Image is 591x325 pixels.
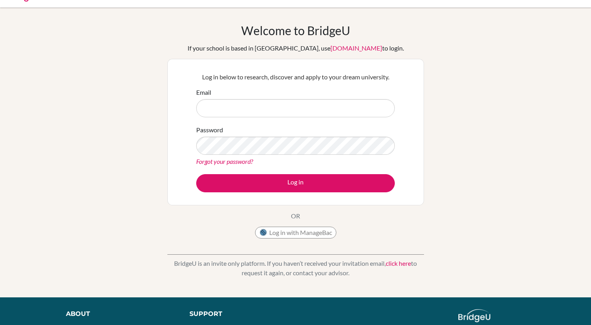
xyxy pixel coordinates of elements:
label: Email [196,88,211,97]
div: If your school is based in [GEOGRAPHIC_DATA], use to login. [188,43,404,53]
a: click here [386,259,411,267]
button: Log in [196,174,395,192]
h1: Welcome to BridgeU [241,23,350,38]
div: Support [189,309,287,319]
p: Log in below to research, discover and apply to your dream university. [196,72,395,82]
div: About [66,309,172,319]
p: OR [291,211,300,221]
label: Password [196,125,223,135]
img: logo_white@2x-f4f0deed5e89b7ecb1c2cc34c3e3d731f90f0f143d5ea2071677605dd97b5244.png [458,309,490,322]
button: Log in with ManageBac [255,227,336,239]
a: [DOMAIN_NAME] [330,44,382,52]
a: Forgot your password? [196,158,253,165]
p: BridgeU is an invite only platform. If you haven’t received your invitation email, to request it ... [167,259,424,278]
